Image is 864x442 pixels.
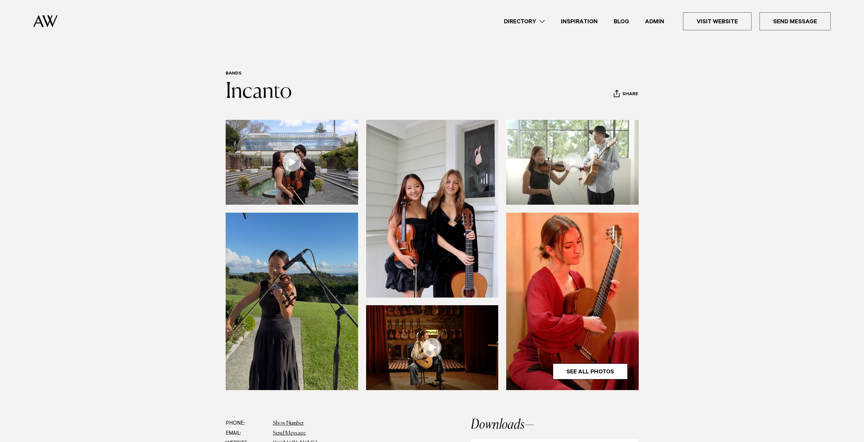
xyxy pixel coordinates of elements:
[273,431,306,436] a: Send Message
[613,90,638,100] button: Share
[759,12,831,30] a: Send Message
[553,363,628,379] a: See All Photos
[226,418,268,428] dt: Phone:
[471,418,638,432] h2: Downloads
[496,17,553,26] a: Directory
[273,421,304,426] a: Show Number
[226,428,268,438] dt: Email:
[622,92,638,98] span: Share
[637,17,672,26] a: Admin
[606,17,637,26] a: Blog
[683,12,752,30] a: Visit Website
[33,15,58,27] img: Auckland Weddings Logo
[226,71,242,77] a: Bands
[553,17,606,26] a: Inspiration
[226,81,292,103] a: Incanto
